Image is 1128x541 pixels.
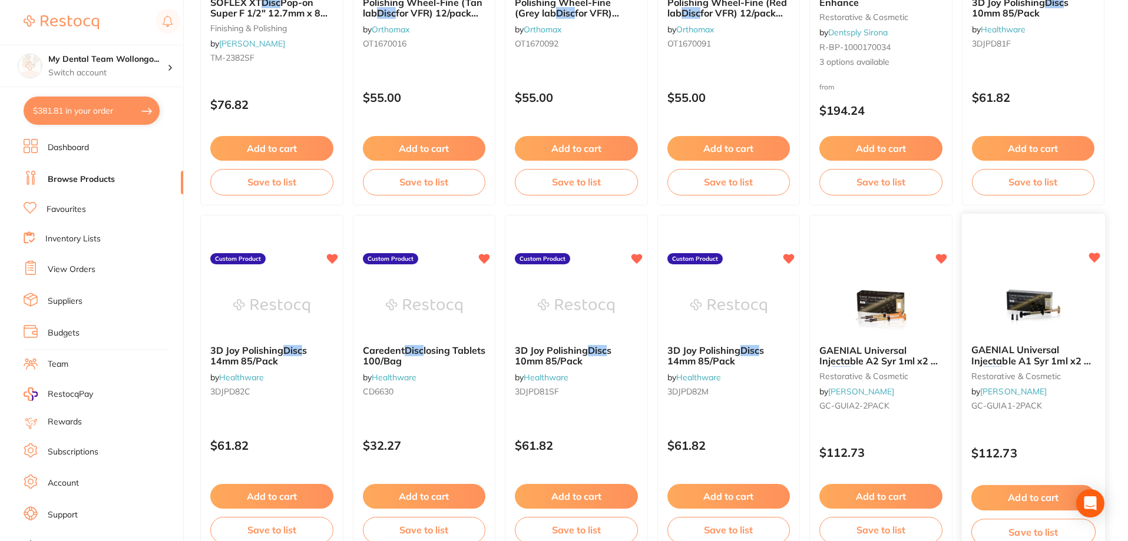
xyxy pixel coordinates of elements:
[363,38,406,49] span: OT1670016
[682,7,700,19] em: Disc
[210,169,333,195] button: Save to list
[588,344,607,356] em: Disc
[210,345,333,367] b: 3D Joy Polishing Discs 14mm 85/Pack
[48,509,78,521] a: Support
[667,7,783,29] span: for VFR) 12/pack Fine Red
[45,233,101,245] a: Inventory Lists
[515,7,619,29] span: for VFR) 12/pack Med Grey
[363,253,418,265] label: Custom Product
[667,372,721,383] span: by
[48,67,167,79] p: Switch account
[981,24,1026,35] a: Healthware
[363,484,486,509] button: Add to cart
[971,446,1095,460] p: $112.73
[48,446,98,458] a: Subscriptions
[363,169,486,195] button: Save to list
[819,104,942,117] p: $194.24
[1003,366,1020,377] span: tips
[363,372,416,383] span: by
[283,344,302,356] em: Disc
[233,277,310,336] img: 3D Joy Polishing Discs 14mm 85/Pack
[667,484,790,509] button: Add to cart
[971,344,1095,366] b: GAENIAL Universal Injectable A1 Syr 1ml x2 & 20 Disp tips
[667,253,723,265] label: Custom Product
[819,57,942,68] span: 3 options available
[667,344,740,356] span: 3D Joy Polishing
[363,24,409,35] span: by
[377,7,396,19] em: Disc
[842,277,919,336] img: GAENIAL Universal Injectable A2 Syr 1ml x2 & 20 Disp tips
[524,24,561,35] a: Orthomax
[405,344,424,356] em: Disc
[515,372,568,383] span: by
[372,372,416,383] a: Healthware
[515,253,570,265] label: Custom Product
[363,7,478,29] span: for VFR) 12/pack Course [PERSON_NAME]
[690,277,767,336] img: 3D Joy Polishing Discs 14mm 85/Pack
[971,400,1041,411] span: GC-GUIA1-2PACK
[667,386,709,397] span: 3DJPD82M
[667,91,790,104] p: $55.00
[819,169,942,195] button: Save to list
[210,344,307,367] span: s 14mm 85/Pack
[983,366,1003,377] em: Disp
[515,386,559,397] span: 3DJPD81SF
[24,9,99,36] a: Restocq Logo
[210,484,333,509] button: Add to cart
[667,24,714,35] span: by
[48,416,82,428] a: Rewards
[515,345,638,367] b: 3D Joy Polishing Discs 10mm 85/Pack
[971,485,1095,510] button: Add to cart
[24,15,99,29] img: Restocq Logo
[972,169,1095,195] button: Save to list
[515,169,638,195] button: Save to list
[819,27,888,38] span: by
[828,27,888,38] a: Dentsply Sirona
[819,484,942,509] button: Add to cart
[24,387,38,401] img: RestocqPay
[980,386,1047,397] a: [PERSON_NAME]
[363,344,485,367] span: losing Tablets 100/Bag
[210,136,333,161] button: Add to cart
[363,386,393,397] span: CD6630
[48,142,89,154] a: Dashboard
[828,386,894,397] a: [PERSON_NAME]
[210,24,333,33] small: finishing & polishing
[515,24,561,35] span: by
[515,484,638,509] button: Add to cart
[210,52,254,63] span: TM-2382SF
[24,97,160,125] button: $381.81 in your order
[363,136,486,161] button: Add to cart
[363,344,405,356] span: Caredent
[819,345,942,367] b: GAENIAL Universal Injectable A2 Syr 1ml x2 & 20 Disp tips
[48,359,68,370] a: Team
[676,372,721,383] a: Healthware
[667,136,790,161] button: Add to cart
[219,372,264,383] a: Healthware
[219,38,285,49] a: [PERSON_NAME]
[363,439,486,452] p: $32.27
[18,54,42,78] img: My Dental Team Wollongong
[48,174,115,185] a: Browse Products
[994,276,1071,335] img: GAENIAL Universal Injectable A1 Syr 1ml x2 & 20 Disp tips
[48,389,93,400] span: RestocqPay
[538,277,614,336] img: 3D Joy Polishing Discs 10mm 85/Pack
[819,400,889,411] span: GC-GUIA2-2PACK
[24,387,93,401] a: RestocqPay
[48,327,80,339] a: Budgets
[667,439,790,452] p: $61.82
[819,344,938,378] span: GAENIAL Universal Injectable A2 Syr 1ml x2 & 20
[971,344,1090,377] span: GAENIAL Universal Injectable A1 Syr 1ml x2 & 20
[515,91,638,104] p: $55.00
[48,264,95,276] a: View Orders
[47,204,86,215] a: Favourites
[972,38,1011,49] span: 3DJPD81F
[524,372,568,383] a: Healthware
[819,371,942,381] small: restorative & cosmetic
[515,38,558,49] span: OT1670092
[515,439,638,452] p: $61.82
[48,477,79,489] a: Account
[972,91,1095,104] p: $61.82
[676,24,714,35] a: Orthomax
[851,366,868,378] span: tips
